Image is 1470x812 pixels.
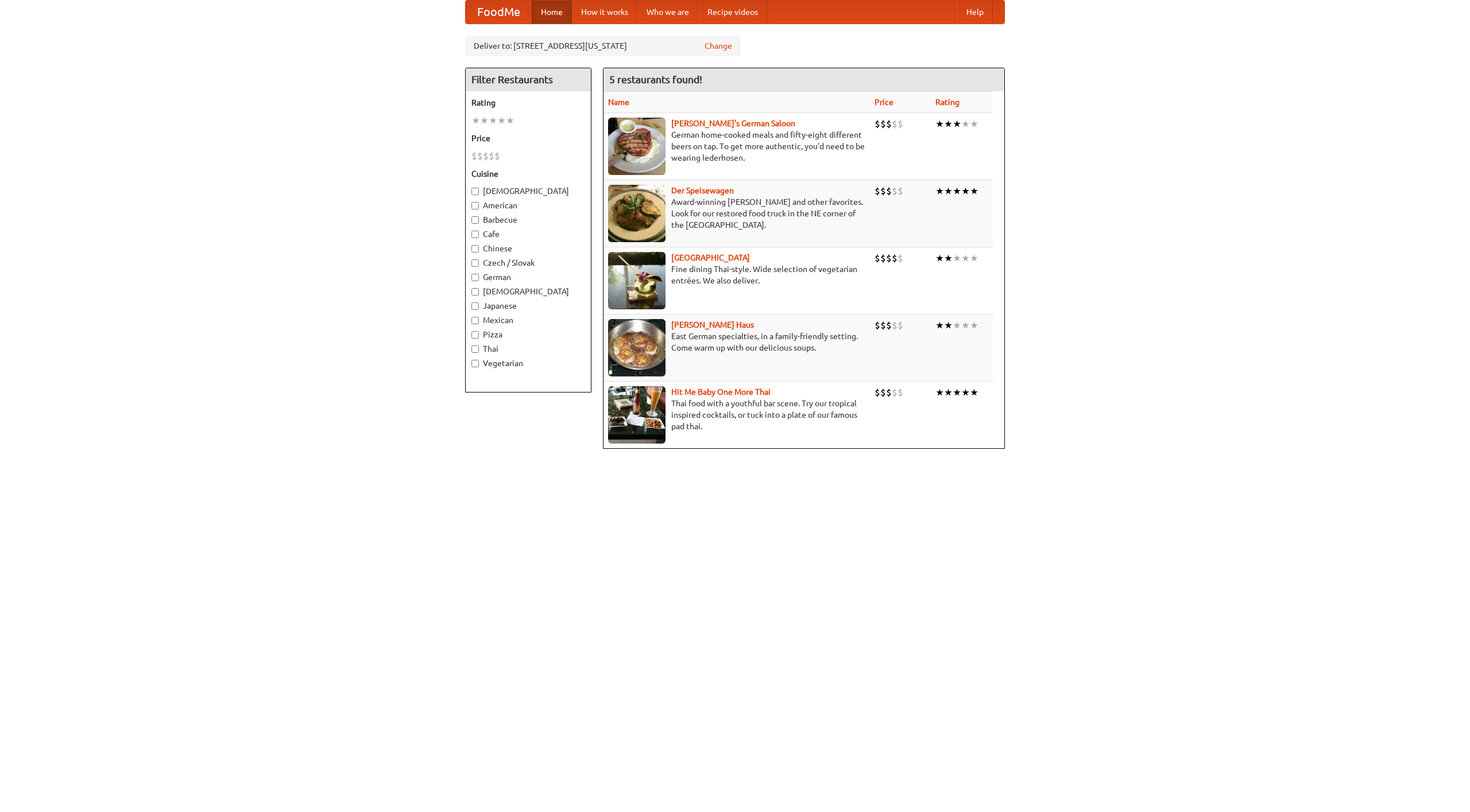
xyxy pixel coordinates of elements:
li: $ [875,252,880,265]
li: ★ [497,114,506,127]
li: ★ [944,185,953,197]
a: [PERSON_NAME]'s German Saloon [671,119,795,128]
h5: Rating [471,97,585,108]
a: How it works [572,1,637,24]
label: [DEMOGRAPHIC_DATA] [471,185,585,197]
li: ★ [471,114,480,127]
li: ★ [944,118,953,130]
li: $ [898,185,903,197]
li: $ [489,150,494,162]
li: ★ [935,252,944,265]
li: ★ [961,185,970,197]
input: Pizza [471,331,479,339]
li: $ [886,319,892,332]
li: ★ [480,114,489,127]
li: $ [892,319,898,332]
li: $ [892,185,898,197]
li: ★ [935,185,944,197]
li: $ [483,150,489,162]
img: satay.jpg [608,252,666,309]
li: ★ [970,386,978,399]
p: Fine dining Thai-style. Wide selection of vegetarian entrées. We also deliver. [608,263,865,286]
li: ★ [944,386,953,399]
li: ★ [489,114,497,127]
label: Mexican [471,314,585,326]
a: Who we are [637,1,698,24]
li: $ [477,150,483,162]
li: $ [886,386,892,399]
ng-pluralize: 5 restaurants found! [609,74,702,85]
input: Barbecue [471,216,479,224]
a: Price [875,98,893,107]
img: esthers.jpg [608,118,666,175]
li: ★ [961,386,970,399]
li: ★ [970,118,978,130]
label: Cafe [471,228,585,240]
a: [GEOGRAPHIC_DATA] [671,253,750,262]
label: Czech / Slovak [471,257,585,269]
li: $ [886,185,892,197]
li: ★ [970,252,978,265]
li: $ [494,150,500,162]
a: Recipe videos [698,1,767,24]
li: ★ [953,185,961,197]
a: FoodMe [466,1,532,24]
label: Thai [471,343,585,355]
label: Barbecue [471,214,585,226]
li: $ [898,118,903,130]
li: $ [892,252,898,265]
h5: Price [471,133,585,144]
label: Pizza [471,329,585,340]
h4: Filter Restaurants [466,68,591,91]
input: Japanese [471,302,479,310]
img: kohlhaus.jpg [608,319,666,376]
li: ★ [953,386,961,399]
input: Czech / Slovak [471,259,479,267]
label: Vegetarian [471,358,585,369]
li: ★ [935,118,944,130]
li: $ [880,118,886,130]
li: ★ [944,319,953,332]
h5: Cuisine [471,168,585,180]
input: Mexican [471,317,479,324]
input: Thai [471,345,479,353]
p: Thai food with a youthful bar scene. Try our tropical inspired cocktails, or tuck into a plate of... [608,398,865,432]
li: $ [880,319,886,332]
li: ★ [970,319,978,332]
li: ★ [506,114,514,127]
li: $ [880,185,886,197]
a: Change [705,40,732,52]
p: East German specialties, in a family-friendly setting. Come warm up with our delicious soups. [608,331,865,353]
input: [DEMOGRAPHIC_DATA] [471,188,479,195]
a: Rating [935,98,960,107]
img: babythai.jpg [608,386,666,444]
div: Deliver to: [STREET_ADDRESS][US_STATE] [465,36,741,56]
li: $ [875,319,880,332]
li: $ [892,386,898,399]
li: $ [875,118,880,130]
a: Der Speisewagen [671,186,734,195]
li: ★ [953,252,961,265]
img: speisewagen.jpg [608,185,666,242]
label: [DEMOGRAPHIC_DATA] [471,286,585,297]
b: [PERSON_NAME] Haus [671,320,754,329]
input: American [471,202,479,209]
input: Chinese [471,245,479,252]
input: [DEMOGRAPHIC_DATA] [471,288,479,296]
li: $ [875,386,880,399]
li: $ [898,252,903,265]
li: ★ [935,386,944,399]
label: Chinese [471,243,585,254]
a: Hit Me Baby One More Thai [671,387,771,397]
li: $ [898,319,903,332]
label: German [471,271,585,283]
p: Award-winning [PERSON_NAME] and other favorites. Look for our restored food truck in the NE corne... [608,196,865,231]
a: Name [608,98,629,107]
li: $ [471,150,477,162]
li: ★ [953,319,961,332]
li: $ [880,386,886,399]
li: ★ [935,319,944,332]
